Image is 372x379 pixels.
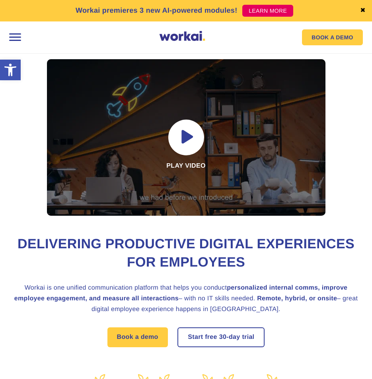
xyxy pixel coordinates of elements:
[12,235,360,272] h1: Delivering Productive Digital Experiences for Employees
[178,328,264,346] a: Start free30-daytrial
[14,284,348,302] strong: personalized internal comms, improve employee engagement, and measure all interactions
[76,5,238,16] p: Workai premieres 3 new AI-powered modules!
[360,8,366,14] a: ✖
[302,29,362,45] a: BOOK A DEMO
[107,327,168,347] a: Book a demo
[219,334,240,340] i: 30-day
[242,5,293,17] a: LEARN MORE
[47,59,325,216] div: Play video
[257,295,337,302] strong: Remote, hybrid, or onsite
[14,284,348,302] h2: Workai is one unified communication platform that helps you conduct – with no IT skills needed.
